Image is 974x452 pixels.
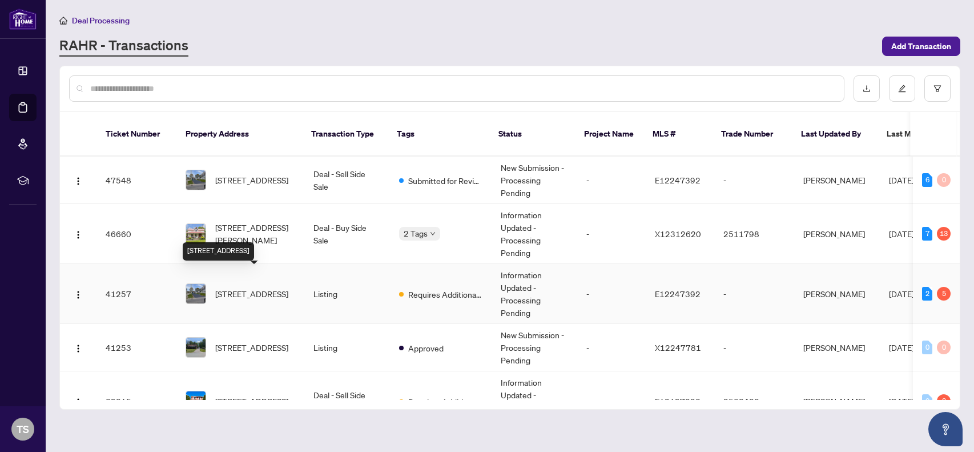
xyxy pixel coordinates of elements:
[114,66,123,75] img: tab_keywords_by_traffic_grey.svg
[31,66,40,75] img: tab_domain_overview_orange.svg
[215,287,288,300] span: [STREET_ADDRESS]
[924,75,951,102] button: filter
[655,396,701,406] span: E12197823
[304,371,390,431] td: Deal - Sell Side Sale
[889,75,915,102] button: edit
[304,204,390,264] td: Deal - Buy Side Sale
[933,85,941,93] span: filter
[714,204,794,264] td: 2511798
[714,371,794,431] td: 2508488
[492,157,577,204] td: New Submission - Processing Pending
[96,324,176,371] td: 41253
[577,324,646,371] td: -
[712,112,792,157] th: Trade Number
[186,224,206,243] img: thumbnail-img
[408,288,482,301] span: Requires Additional Docs
[492,204,577,264] td: Information Updated - Processing Pending
[937,287,951,301] div: 5
[937,341,951,354] div: 0
[59,17,67,25] span: home
[794,204,880,264] td: [PERSON_NAME]
[792,112,878,157] th: Last Updated By
[186,338,206,357] img: thumbnail-img
[74,344,83,353] img: Logo
[215,395,288,407] span: [STREET_ADDRESS]
[96,204,176,264] td: 46660
[937,173,951,187] div: 0
[655,289,701,299] span: E12247392
[74,230,83,239] img: Logo
[43,67,102,75] div: Domain Overview
[69,392,87,410] button: Logo
[922,227,932,241] div: 7
[794,324,880,371] td: [PERSON_NAME]
[863,85,871,93] span: download
[69,338,87,357] button: Logo
[302,112,388,157] th: Transaction Type
[492,324,577,371] td: New Submission - Processing Pending
[96,112,176,157] th: Ticket Number
[492,371,577,431] td: Information Updated - Processing Pending
[794,371,880,431] td: [PERSON_NAME]
[891,37,951,55] span: Add Transaction
[215,221,295,246] span: [STREET_ADDRESS][PERSON_NAME]
[577,204,646,264] td: -
[96,264,176,324] td: 41257
[183,242,254,261] div: [STREET_ADDRESS]
[655,342,701,353] span: X12247781
[714,157,794,204] td: -
[492,264,577,324] td: Information Updated - Processing Pending
[854,75,880,102] button: download
[59,36,188,57] a: RAHR - Transactions
[655,229,701,239] span: X12312620
[922,341,932,354] div: 0
[74,177,83,186] img: Logo
[887,127,956,140] span: Last Modified Date
[69,171,87,189] button: Logo
[889,175,914,185] span: [DATE]
[577,371,646,431] td: -
[408,342,444,354] span: Approved
[388,112,489,157] th: Tags
[69,285,87,303] button: Logo
[430,231,436,237] span: down
[176,112,302,157] th: Property Address
[922,173,932,187] div: 6
[96,371,176,431] td: 39815
[882,37,960,56] button: Add Transaction
[408,174,482,187] span: Submitted for Review
[72,15,130,26] span: Deal Processing
[304,264,390,324] td: Listing
[9,9,37,30] img: logo
[74,290,83,299] img: Logo
[928,412,963,446] button: Open asap
[215,341,288,354] span: [STREET_ADDRESS]
[489,112,575,157] th: Status
[126,67,192,75] div: Keywords by Traffic
[30,30,189,39] div: Domain: [PERSON_NAME][DOMAIN_NAME]
[889,289,914,299] span: [DATE]
[898,85,906,93] span: edit
[655,175,701,185] span: E12247392
[32,18,56,27] div: v 4.0.25
[17,421,29,437] span: TS
[889,342,914,353] span: [DATE]
[643,112,712,157] th: MLS #
[404,227,428,240] span: 2 Tags
[18,18,27,27] img: logo_orange.svg
[794,264,880,324] td: [PERSON_NAME]
[922,394,932,408] div: 0
[577,157,646,204] td: -
[937,394,951,408] div: 2
[304,157,390,204] td: Deal - Sell Side Sale
[937,227,951,241] div: 13
[577,264,646,324] td: -
[186,170,206,190] img: thumbnail-img
[69,225,87,243] button: Logo
[889,396,914,406] span: [DATE]
[575,112,643,157] th: Project Name
[889,229,914,239] span: [DATE]
[714,324,794,371] td: -
[215,174,288,186] span: [STREET_ADDRESS]
[96,157,176,204] td: 47548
